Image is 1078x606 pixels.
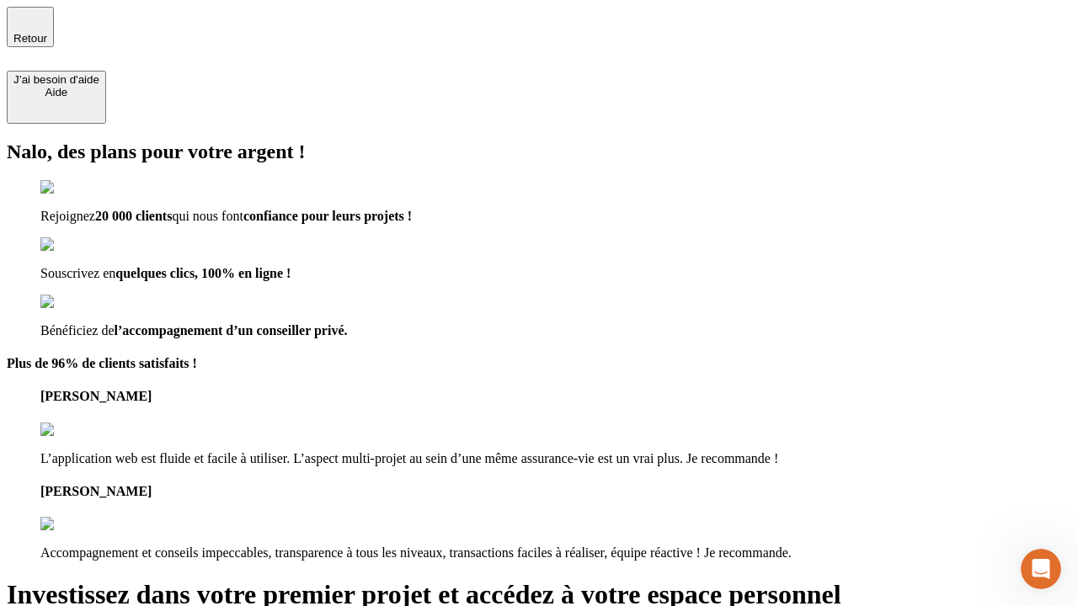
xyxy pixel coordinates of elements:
span: l’accompagnement d’un conseiller privé. [115,323,348,338]
p: Accompagnement et conseils impeccables, transparence à tous les niveaux, transactions faciles à r... [40,545,1071,561]
span: confiance pour leurs projets ! [243,209,412,223]
button: Retour [7,7,54,47]
div: J’ai besoin d'aide [13,73,99,86]
h4: Plus de 96% de clients satisfaits ! [7,356,1071,371]
div: Aide [13,86,99,98]
p: L’application web est fluide et facile à utiliser. L’aspect multi-projet au sein d’une même assur... [40,451,1071,466]
span: Rejoignez [40,209,95,223]
span: Bénéficiez de [40,323,115,338]
span: qui nous font [172,209,243,223]
span: Souscrivez en [40,266,115,280]
img: checkmark [40,295,113,310]
img: checkmark [40,237,113,252]
h4: [PERSON_NAME] [40,484,1071,499]
span: Retour [13,32,47,45]
img: checkmark [40,180,113,195]
h2: Nalo, des plans pour votre argent ! [7,141,1071,163]
iframe: Intercom live chat [1021,549,1061,589]
span: 20 000 clients [95,209,173,223]
img: reviews stars [40,423,124,438]
span: quelques clics, 100% en ligne ! [115,266,291,280]
h4: [PERSON_NAME] [40,389,1071,404]
img: reviews stars [40,517,124,532]
button: J’ai besoin d'aideAide [7,71,106,124]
